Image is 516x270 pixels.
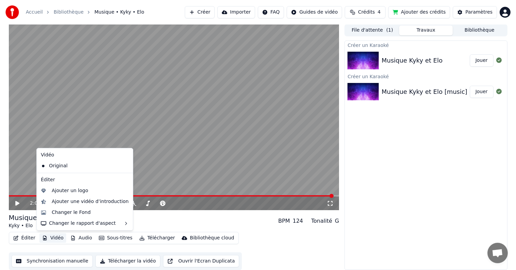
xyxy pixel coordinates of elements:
button: Ouvrir l'Ecran Duplicata [163,255,239,267]
button: Guides de vidéo [287,6,342,18]
div: Changer le rapport d'aspect [38,218,131,229]
div: Créer un Karaoké [345,41,507,49]
div: Original [38,161,121,171]
div: Musique [9,213,37,222]
div: Ouvrir le chat [487,243,508,263]
div: Kyky • Elo [9,222,37,229]
div: Ajouter une vidéo d’introduction [52,198,129,205]
div: Paramètres [465,9,493,16]
button: Travaux [399,26,453,35]
button: Jouer [470,86,494,98]
button: Jouer [470,54,494,67]
a: Accueil [26,9,43,16]
button: Créer [185,6,215,18]
div: Vidéo [38,150,131,161]
img: youka [5,5,19,19]
button: Crédits4 [345,6,386,18]
button: Sous-titres [96,233,135,243]
span: Crédits [358,9,375,16]
button: Paramètres [453,6,497,18]
button: Ajouter des crédits [388,6,450,18]
div: Créer un Karaoké [345,72,507,80]
a: Bibliothèque [54,9,84,16]
button: Télécharger la vidéo [95,255,160,267]
span: 4 [378,9,381,16]
button: Audio [68,233,95,243]
div: Tonalité [311,217,332,225]
button: File d'attente [345,26,399,35]
span: ( 1 ) [386,27,393,34]
div: Bibliothèque cloud [190,235,234,241]
button: Éditer [11,233,38,243]
button: Vidéo [39,233,66,243]
div: Changer le Fond [52,209,91,216]
span: 2:09 [30,200,40,207]
button: Importer [217,6,255,18]
div: G [335,217,339,225]
button: FAQ [258,6,284,18]
div: 124 [293,217,303,225]
button: Bibliothèque [453,26,506,35]
div: Musique Kyky et Elo [music] [381,87,467,97]
div: / [30,200,46,207]
div: Éditer [38,174,131,185]
span: Musique • Kyky • Elo [94,9,144,16]
button: Télécharger [137,233,178,243]
nav: breadcrumb [26,9,144,16]
button: Synchronisation manuelle [12,255,93,267]
div: Musique Kyky et Elo [381,56,443,65]
div: Ajouter un logo [52,187,88,194]
div: BPM [278,217,290,225]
